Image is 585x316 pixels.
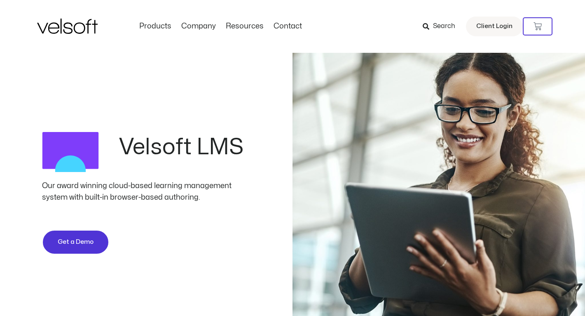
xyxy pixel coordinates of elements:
span: Get a Demo [58,237,94,247]
nav: Menu [134,22,307,31]
div: Our award winning cloud-based learning management system with built-in browser-based authoring. [42,180,250,203]
a: Get a Demo [42,230,109,255]
a: Client Login [466,17,523,36]
a: Search [423,19,461,33]
span: Search [433,21,455,32]
a: ContactMenu Toggle [269,22,307,31]
img: Velsoft Training Materials [37,19,98,34]
a: ProductsMenu Toggle [134,22,176,31]
img: LMS Logo [42,124,99,181]
a: ResourcesMenu Toggle [221,22,269,31]
h2: Velsoft LMS [119,136,250,158]
span: Client Login [476,21,512,32]
a: CompanyMenu Toggle [176,22,221,31]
